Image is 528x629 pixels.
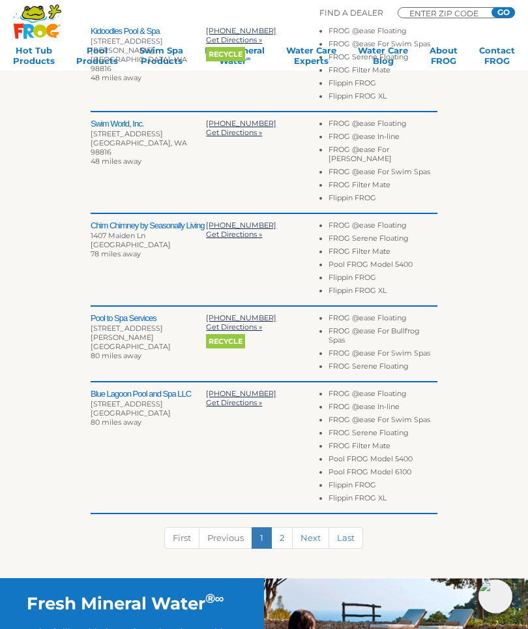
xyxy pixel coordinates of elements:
[206,119,276,128] a: [PHONE_NUMBER]
[329,326,437,348] li: FROG @ease For Bullfrog Spas
[91,231,206,240] div: 1407 Maiden Ln
[206,230,262,239] a: Get Directions »
[206,389,276,398] a: [PHONE_NUMBER]
[91,313,206,324] h2: Pool to Spa Services
[91,324,206,342] div: [STREET_ADDRESS][PERSON_NAME]
[91,119,206,129] h2: Swim World, Inc.
[215,591,224,606] sup: ∞
[329,119,437,132] li: FROG @ease Floating
[27,593,238,614] h2: Fresh Mineral Water
[329,39,437,52] li: FROG @ease For Swim Spas
[329,527,363,549] a: Last
[252,527,272,549] a: 1
[329,52,437,65] li: FROG Serene Floating
[329,441,437,454] li: FROG Filter Mate
[329,286,437,299] li: Flippin FROG XL
[91,418,141,427] span: 80 miles away
[491,7,515,18] input: GO
[319,7,383,19] p: Find A Dealer
[329,234,437,247] li: FROG Serene Floating
[206,334,245,348] span: Recycle
[91,55,206,73] div: [GEOGRAPHIC_DATA], WA 98816
[91,342,206,351] div: [GEOGRAPHIC_DATA]
[206,221,276,230] a: [PHONE_NUMBER]
[271,527,293,549] a: 2
[329,91,437,104] li: Flippin FROG XL
[164,527,199,549] a: First
[206,47,245,61] span: Recycle
[206,128,262,137] a: Get Directions »
[91,129,206,138] div: [STREET_ADDRESS]
[91,73,141,82] span: 48 miles away
[91,221,206,231] h2: Chim Chimney by Seasonally Living
[91,37,206,55] div: [STREET_ADDRESS][PERSON_NAME]
[91,157,141,166] span: 48 miles away
[329,26,437,39] li: FROG @ease Floating
[206,26,276,35] a: [PHONE_NUMBER]
[329,221,437,234] li: FROG @ease Floating
[76,45,118,71] a: PoolProducts
[199,527,252,549] a: Previous
[329,415,437,428] li: FROG @ease For Swim Spas
[478,579,512,613] img: openIcon
[329,247,437,260] li: FROG Filter Mate
[329,260,437,273] li: Pool FROG Model 5400
[329,428,437,441] li: FROG Serene Floating
[206,322,262,331] a: Get Directions »
[329,145,437,167] li: FROG @ease For [PERSON_NAME]
[329,180,437,193] li: FROG Filter Mate
[91,26,206,37] h2: Kidoodles Pool & Spa
[329,193,437,206] li: Flippin FROG
[479,45,515,71] a: ContactFROG
[205,591,215,606] sup: ®
[329,389,437,402] li: FROG @ease Floating
[206,313,276,322] a: [PHONE_NUMBER]
[329,78,437,91] li: Flippin FROG
[91,138,206,157] div: [GEOGRAPHIC_DATA], WA 98816
[91,389,206,399] h2: Blue Lagoon Pool and Spa LLC
[329,167,437,180] li: FROG @ease For Swim Spas
[292,527,329,549] a: Next
[91,351,141,360] span: 80 miles away
[91,399,206,408] div: [STREET_ADDRESS]
[329,402,437,415] li: FROG @ease In-line
[91,249,141,258] span: 78 miles away
[91,240,206,249] div: [GEOGRAPHIC_DATA]
[329,454,437,467] li: Pool FROG Model 5400
[329,467,437,480] li: Pool FROG Model 6100
[329,313,437,326] li: FROG @ease Floating
[329,361,437,375] li: FROG Serene Floating
[206,35,262,44] a: Get Directions »
[329,273,437,286] li: Flippin FROG
[329,480,437,493] li: Flippin FROG
[329,65,437,78] li: FROG Filter Mate
[430,45,458,71] a: AboutFROG
[329,132,437,145] li: FROG @ease In-line
[329,493,437,506] li: Flippin FROG XL
[206,398,262,407] a: Get Directions »
[408,10,486,16] input: Zip Code Form
[329,348,437,361] li: FROG @ease For Swim Spas
[13,45,55,71] a: Hot TubProducts
[91,408,206,418] div: [GEOGRAPHIC_DATA]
